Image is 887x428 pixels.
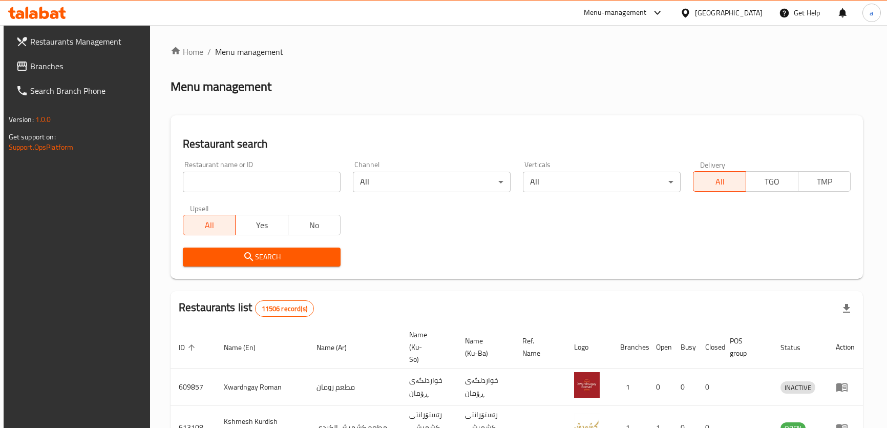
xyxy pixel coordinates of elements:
span: a [870,7,873,18]
img: Xwardngay Roman [574,372,600,398]
nav: breadcrumb [171,46,863,58]
a: Support.OpsPlatform [9,140,74,154]
a: Branches [8,54,152,78]
div: Menu [836,381,855,393]
span: TGO [750,174,794,189]
span: 11506 record(s) [256,304,313,314]
a: Search Branch Phone [8,78,152,103]
span: Branches [30,60,143,72]
span: Menu management [215,46,283,58]
span: Name (En) [224,341,269,354]
div: Total records count [255,300,314,317]
label: Delivery [700,161,726,168]
span: Yes [240,218,284,233]
label: Upsell [190,205,209,212]
div: Menu-management [584,7,647,19]
span: Version: [9,113,34,126]
button: TMP [798,171,851,192]
div: [GEOGRAPHIC_DATA] [695,7,763,18]
span: Status [780,341,814,354]
td: 609857 [171,369,216,405]
td: 1 [612,369,648,405]
button: No [288,215,341,235]
th: Action [828,325,863,369]
h2: Restaurant search [183,136,851,152]
h2: Menu management [171,78,271,95]
span: Restaurants Management [30,35,143,48]
button: Search [183,248,341,267]
td: 0 [648,369,672,405]
th: Busy [672,325,697,369]
td: خواردنگەی ڕۆمان [457,369,514,405]
span: POS group [730,335,760,359]
button: All [183,215,236,235]
span: TMP [802,174,847,189]
span: Search Branch Phone [30,85,143,97]
td: 0 [697,369,722,405]
span: All [187,218,231,233]
button: All [693,171,746,192]
span: No [292,218,336,233]
td: مطعم رومان [308,369,401,405]
span: INACTIVE [780,382,815,394]
td: خواردنگەی ڕۆمان [401,369,457,405]
a: Restaurants Management [8,29,152,54]
div: All [353,172,511,192]
input: Search for restaurant name or ID.. [183,172,341,192]
span: Search [191,251,332,263]
div: Export file [834,296,859,321]
td: Xwardngay Roman [216,369,308,405]
th: Branches [612,325,648,369]
th: Open [648,325,672,369]
th: Closed [697,325,722,369]
span: ID [179,341,198,354]
button: TGO [746,171,798,192]
span: Get support on: [9,130,56,144]
span: All [698,174,742,189]
span: Ref. Name [522,335,554,359]
span: Name (Ku-Ba) [465,335,502,359]
span: Name (Ku-So) [409,329,445,365]
h2: Restaurants list [179,300,314,317]
th: Logo [566,325,612,369]
button: Yes [235,215,288,235]
span: Name (Ar) [316,341,360,354]
li: / [207,46,211,58]
div: All [523,172,681,192]
a: Home [171,46,203,58]
span: 1.0.0 [35,113,51,126]
td: 0 [672,369,697,405]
